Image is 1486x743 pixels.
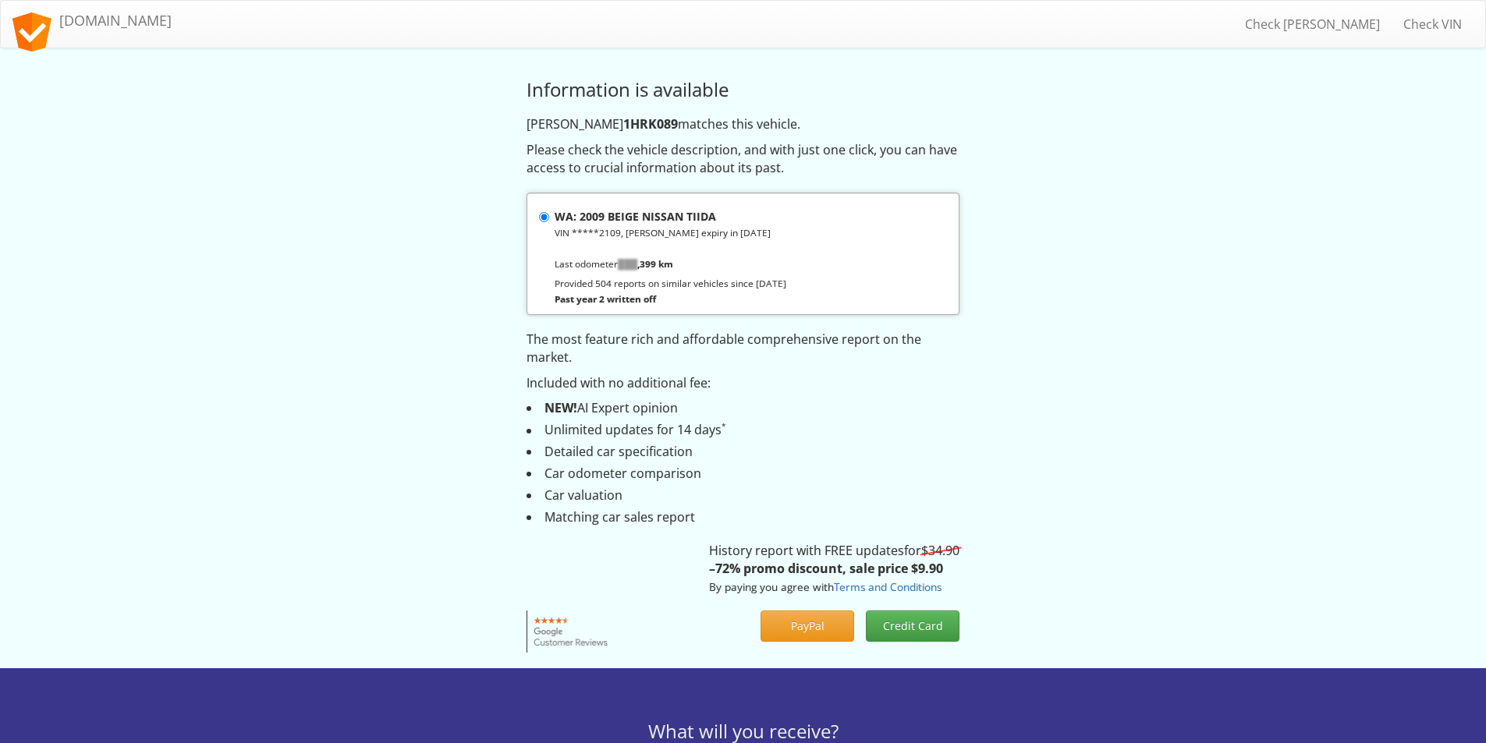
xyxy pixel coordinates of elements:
[527,141,959,177] p: Please check the vehicle description, and with just one click, you can have access to crucial inf...
[527,465,959,483] li: Car odometer comparison
[555,292,656,305] strong: Past year 2 written off
[527,115,959,133] p: [PERSON_NAME] matches this vehicle.
[527,80,959,100] h3: Information is available
[527,399,959,417] li: AI Expert opinion
[761,610,854,642] button: PayPal
[1392,5,1474,44] a: Check VIN
[709,579,942,594] small: By paying you agree with
[527,331,959,366] p: The most feature rich and affordable comprehensive report on the market.
[527,443,959,461] li: Detailed car specification
[921,542,959,559] s: $34.90
[618,257,637,270] span: ███
[834,579,942,594] a: Terms and Conditions
[555,226,771,239] small: VIN *****2109, [PERSON_NAME] expiry in [DATE]
[709,542,959,596] p: History report with FREE updates
[539,212,549,222] input: WA: 2009 BEIGE NISSAN TIIDA VIN *****2109, [PERSON_NAME] expiry in [DATE] Last odometer███,399 km...
[618,257,673,270] strong: ,399 km
[1233,5,1392,44] a: Check [PERSON_NAME]
[623,115,678,133] strong: 1HRK089
[1,1,183,40] a: [DOMAIN_NAME]
[866,610,959,642] button: Credit Card
[12,12,51,51] img: logo.svg
[904,542,959,559] span: for
[555,209,716,224] strong: WA: 2009 BEIGE NISSAN TIIDA
[709,560,943,577] strong: –72% promo discount, sale price $9.90
[544,399,577,416] strong: NEW!
[527,374,959,392] p: Included with no additional fee:
[527,421,959,439] li: Unlimited updates for 14 days
[299,721,1188,741] h3: What will you receive?
[527,610,616,653] img: Google customer reviews
[555,257,673,270] small: Last odometer
[555,277,786,289] small: Provided 504 reports on similar vehicles since [DATE]
[527,486,959,504] li: Car valuation
[527,508,959,526] li: Matching car sales report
